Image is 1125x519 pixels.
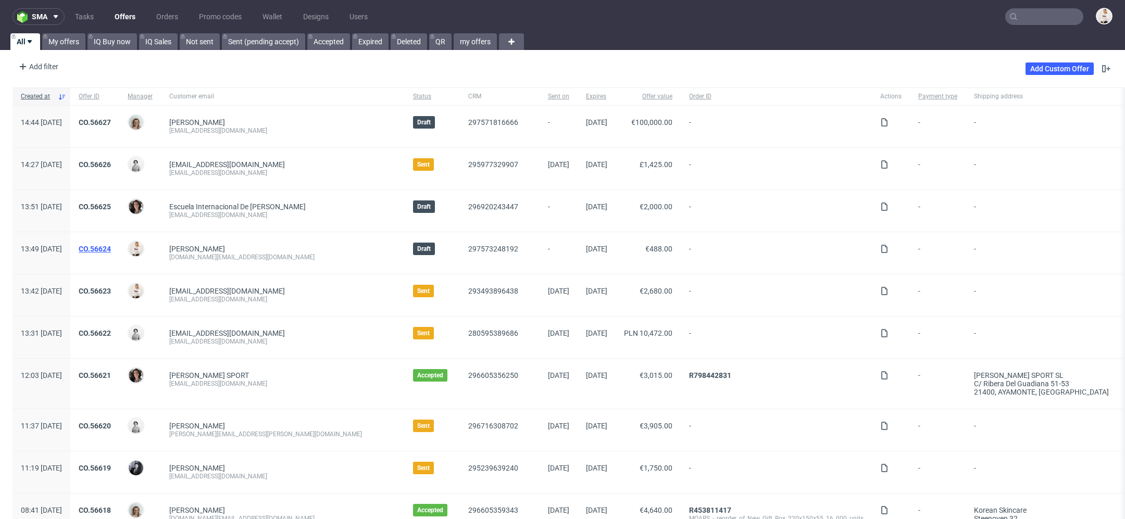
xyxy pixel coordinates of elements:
[586,371,607,379] span: [DATE]
[169,295,396,303] div: [EMAIL_ADDRESS][DOMAIN_NAME]
[129,157,143,172] img: Dudek Mariola
[352,33,389,50] a: Expired
[586,202,607,211] span: [DATE]
[169,160,285,169] span: [EMAIL_ADDRESS][DOMAIN_NAME]
[918,202,957,219] span: -
[129,199,143,214] img: Moreno Martinez Cristina
[413,92,452,101] span: Status
[689,245,864,261] span: -
[297,8,335,25] a: Designs
[169,472,396,480] div: [EMAIL_ADDRESS][DOMAIN_NAME]
[586,329,607,337] span: [DATE]
[169,169,396,177] div: [EMAIL_ADDRESS][DOMAIN_NAME]
[468,118,518,126] a: 297571816666
[586,506,607,514] span: [DATE]
[548,464,569,472] span: [DATE]
[169,287,285,295] span: [EMAIL_ADDRESS][DOMAIN_NAME]
[21,92,54,101] span: Created at
[468,371,518,379] a: 296605356250
[343,8,374,25] a: Users
[21,422,62,430] span: 11:37 [DATE]
[129,419,143,433] img: Dudek Mariola
[468,287,518,295] a: 293493896438
[640,464,672,472] span: €1,750.00
[21,371,62,379] span: 12:03 [DATE]
[689,506,731,514] a: R453811417
[79,422,111,430] a: CO.56620
[918,422,957,438] span: -
[689,92,864,101] span: Order ID
[586,287,607,295] span: [DATE]
[10,33,40,50] a: All
[222,33,305,50] a: Sent (pending accept)
[417,506,443,514] span: Accepted
[918,92,957,101] span: Payment type
[631,118,672,126] span: €100,000.00
[193,8,248,25] a: Promo codes
[918,464,957,480] span: -
[1097,9,1111,23] img: Mari Fok
[689,202,864,219] span: -
[169,371,249,379] a: [PERSON_NAME] SPORT
[21,287,62,295] span: 13:42 [DATE]
[468,422,518,430] a: 296716308702
[169,211,396,219] div: [EMAIL_ADDRESS][DOMAIN_NAME]
[79,287,111,295] a: CO.56623
[128,92,153,101] span: Manager
[169,253,396,261] div: [DOMAIN_NAME][EMAIL_ADDRESS][DOMAIN_NAME]
[548,287,569,295] span: [DATE]
[645,245,672,253] span: €488.00
[12,8,65,25] button: sma
[79,245,111,253] a: CO.56624
[21,202,62,211] span: 13:51 [DATE]
[169,245,225,253] a: [PERSON_NAME]
[169,379,396,388] div: [EMAIL_ADDRESS][DOMAIN_NAME]
[79,506,111,514] a: CO.56618
[586,422,607,430] span: [DATE]
[417,371,443,379] span: Accepted
[417,287,430,295] span: Sent
[169,92,396,101] span: Customer email
[129,503,143,517] img: Monika Poźniak
[880,92,902,101] span: Actions
[129,326,143,340] img: Dudek Mariola
[429,33,452,50] a: QR
[586,160,607,169] span: [DATE]
[417,422,430,430] span: Sent
[640,506,672,514] span: €4,640.00
[417,202,431,211] span: Draft
[640,371,672,379] span: €3,015.00
[169,118,225,126] a: [PERSON_NAME]
[689,160,864,177] span: -
[689,464,864,480] span: -
[417,464,430,472] span: Sent
[87,33,137,50] a: IQ Buy now
[169,464,225,472] a: [PERSON_NAME]
[79,202,111,211] a: CO.56625
[624,92,672,101] span: Offer value
[468,506,518,514] a: 296605359343
[169,430,396,438] div: [PERSON_NAME][EMAIL_ADDRESS][PERSON_NAME][DOMAIN_NAME]
[548,92,569,101] span: Sent on
[548,245,569,261] span: -
[21,245,62,253] span: 13:49 [DATE]
[1026,62,1094,75] a: Add Custom Offer
[468,92,531,101] span: CRM
[129,242,143,256] img: Mari Fok
[548,202,569,219] span: -
[417,160,430,169] span: Sent
[548,371,569,379] span: [DATE]
[417,118,431,126] span: Draft
[21,506,62,514] span: 08:41 [DATE]
[918,371,957,396] span: -
[548,160,569,169] span: [DATE]
[624,329,672,337] span: PLN 10,472.00
[32,13,47,20] span: sma
[42,33,85,50] a: My offers
[918,329,957,346] span: -
[169,202,306,211] a: Escuela Internacional De [PERSON_NAME]
[180,33,220,50] a: Not sent
[139,33,178,50] a: IQ Sales
[169,126,396,135] div: [EMAIL_ADDRESS][DOMAIN_NAME]
[689,422,864,438] span: -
